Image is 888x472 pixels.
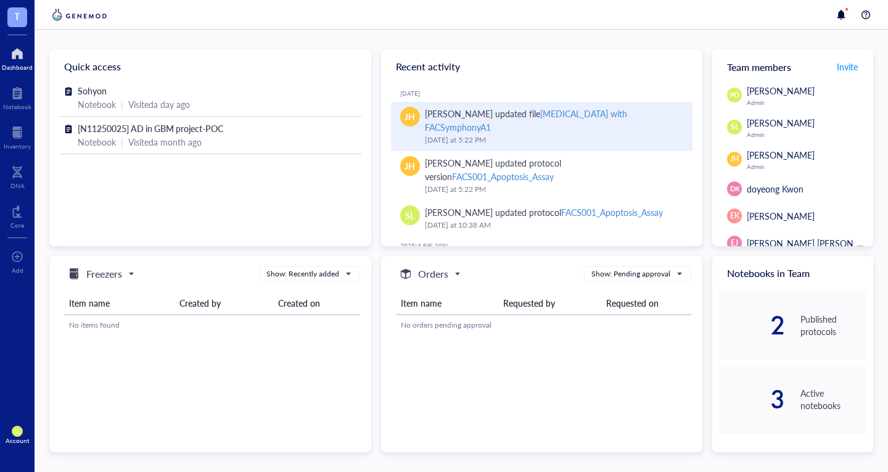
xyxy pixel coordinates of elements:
[800,387,866,412] div: Active notebooks
[78,135,116,149] div: Notebook
[396,292,499,315] th: Item name
[128,135,202,149] div: Visited a month ago
[391,201,693,236] a: SL[PERSON_NAME] updated protocolFACS001_Apoptosis_Assay[DATE] at 10:38 AM
[561,206,663,218] div: FACS001_Apoptosis_Assay
[730,184,739,194] span: DK
[2,44,33,71] a: Dashboard
[4,143,31,150] div: Inventory
[712,256,873,291] div: Notebooks in Team
[14,8,20,23] span: T
[128,97,190,111] div: Visited a day ago
[14,428,20,435] span: SL
[730,210,739,222] span: EK
[49,7,110,22] img: genemod-logo
[69,320,355,331] div: No items found
[731,122,739,133] span: SL
[49,49,371,84] div: Quick access
[78,97,116,111] div: Notebook
[730,90,739,101] span: PO
[747,117,815,129] span: [PERSON_NAME]
[391,102,693,151] a: JH[PERSON_NAME] updated file[MEDICAL_DATA] with FACSymphonyA1[DATE] at 5:22 PM
[452,170,554,183] div: FACS001_Apoptosis_Assay
[836,57,858,77] button: Invite
[800,313,866,337] div: Published protocols
[425,107,683,134] div: [PERSON_NAME] updated file
[591,268,670,279] div: Show: Pending approval
[121,97,123,111] div: |
[2,64,33,71] div: Dashboard
[405,159,415,173] span: JH
[64,292,175,315] th: Item name
[381,49,703,84] div: Recent activity
[12,267,23,274] div: Add
[3,83,31,110] a: Notebook
[273,292,360,315] th: Created on
[731,238,738,249] span: EJ
[498,292,601,315] th: Requested by
[10,202,24,229] a: Core
[720,315,785,335] div: 2
[3,103,31,110] div: Notebook
[400,89,693,97] div: [DATE]
[747,163,866,170] div: Admin
[405,209,414,222] span: SL
[405,110,415,123] span: JH
[418,267,448,281] h5: Orders
[747,183,804,195] span: doyeong Kwon
[720,389,785,409] div: 3
[10,222,24,229] div: Core
[6,437,30,444] div: Account
[4,123,31,150] a: Inventory
[78,122,223,135] span: [N11250025] AD in GBM project-POC
[425,134,683,146] div: [DATE] at 5:22 PM
[601,292,691,315] th: Requested on
[121,135,123,149] div: |
[747,99,866,106] div: Admin
[10,162,25,189] a: DNA
[425,205,664,219] div: [PERSON_NAME] updated protocol
[175,292,273,315] th: Created by
[401,320,687,331] div: No orders pending approval
[747,85,815,97] span: [PERSON_NAME]
[425,156,683,183] div: [PERSON_NAME] updated protocol version
[747,131,866,138] div: Admin
[78,85,107,97] span: Sohyon
[425,219,683,231] div: [DATE] at 10:38 AM
[747,237,885,249] span: [PERSON_NAME] [PERSON_NAME]
[837,60,858,73] span: Invite
[86,267,122,281] h5: Freezers
[747,149,815,161] span: [PERSON_NAME]
[712,49,873,84] div: Team members
[391,151,693,201] a: JH[PERSON_NAME] updated protocol versionFACS001_Apoptosis_Assay[DATE] at 5:22 PM
[10,182,25,189] div: DNA
[747,210,815,222] span: [PERSON_NAME]
[266,268,339,279] div: Show: Recently added
[425,183,683,196] div: [DATE] at 5:22 PM
[730,154,739,165] span: JH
